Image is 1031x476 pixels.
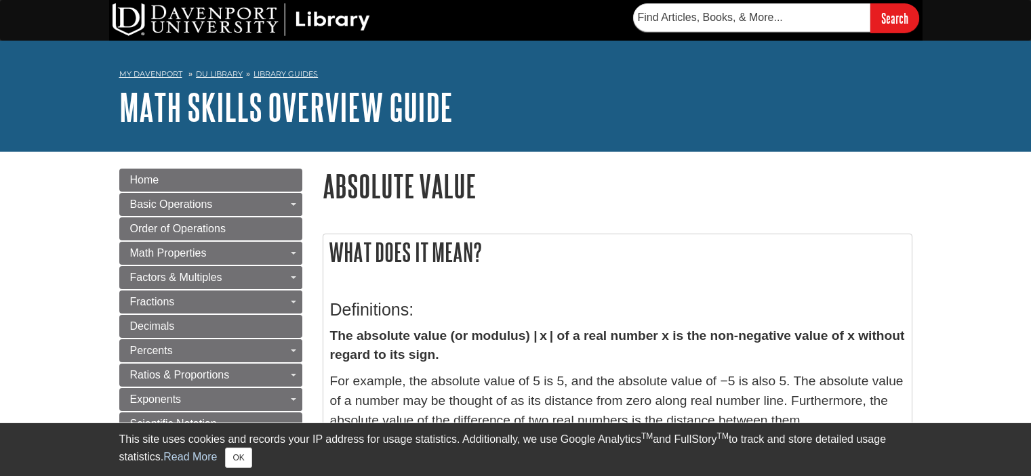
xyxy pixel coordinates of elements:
a: Read More [163,451,217,462]
form: Searches DU Library's articles, books, and more [633,3,919,33]
span: Home [130,174,159,186]
span: Basic Operations [130,198,213,210]
sup: TM [717,431,729,441]
h2: What does it mean? [323,234,912,270]
p: For example, the absolute value of 5 is 5, and the absolute value of −5 is also 5. The absolute v... [330,372,905,430]
a: Order of Operations [119,217,302,240]
span: Exponents [130,393,182,405]
span: Scientific Notation [130,418,217,429]
a: DU Library [196,69,243,79]
span: Math Properties [130,247,207,259]
a: Home [119,169,302,192]
span: Ratios & Proportions [130,369,230,381]
a: Decimals [119,315,302,338]
strong: The absolute value (or modulus) | x | of a real number x is the non-negative value of x without r... [330,328,905,362]
div: This site uses cookies and records your IP address for usage statistics. Additionally, we use Goo... [119,431,912,468]
a: Math Properties [119,242,302,265]
a: My Davenport [119,68,182,80]
a: Factors & Multiples [119,266,302,289]
img: DU Library [113,3,370,36]
span: Order of Operations [130,223,226,234]
nav: breadcrumb [119,65,912,87]
span: Decimals [130,320,175,332]
h1: Absolute Value [323,169,912,203]
a: Math Skills Overview Guide [119,86,453,128]
a: Library Guides [254,69,318,79]
a: Exponents [119,388,302,411]
input: Find Articles, Books, & More... [633,3,870,32]
span: Factors & Multiples [130,272,222,283]
sup: TM [641,431,653,441]
a: Percents [119,339,302,362]
span: Percents [130,345,173,356]
a: Fractions [119,290,302,313]
a: Basic Operations [119,193,302,216]
a: Scientific Notation [119,412,302,435]
a: Ratios & Proportions [119,364,302,387]
button: Close [225,448,251,468]
input: Search [870,3,919,33]
h3: Definitions: [330,300,905,320]
span: Fractions [130,296,175,307]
